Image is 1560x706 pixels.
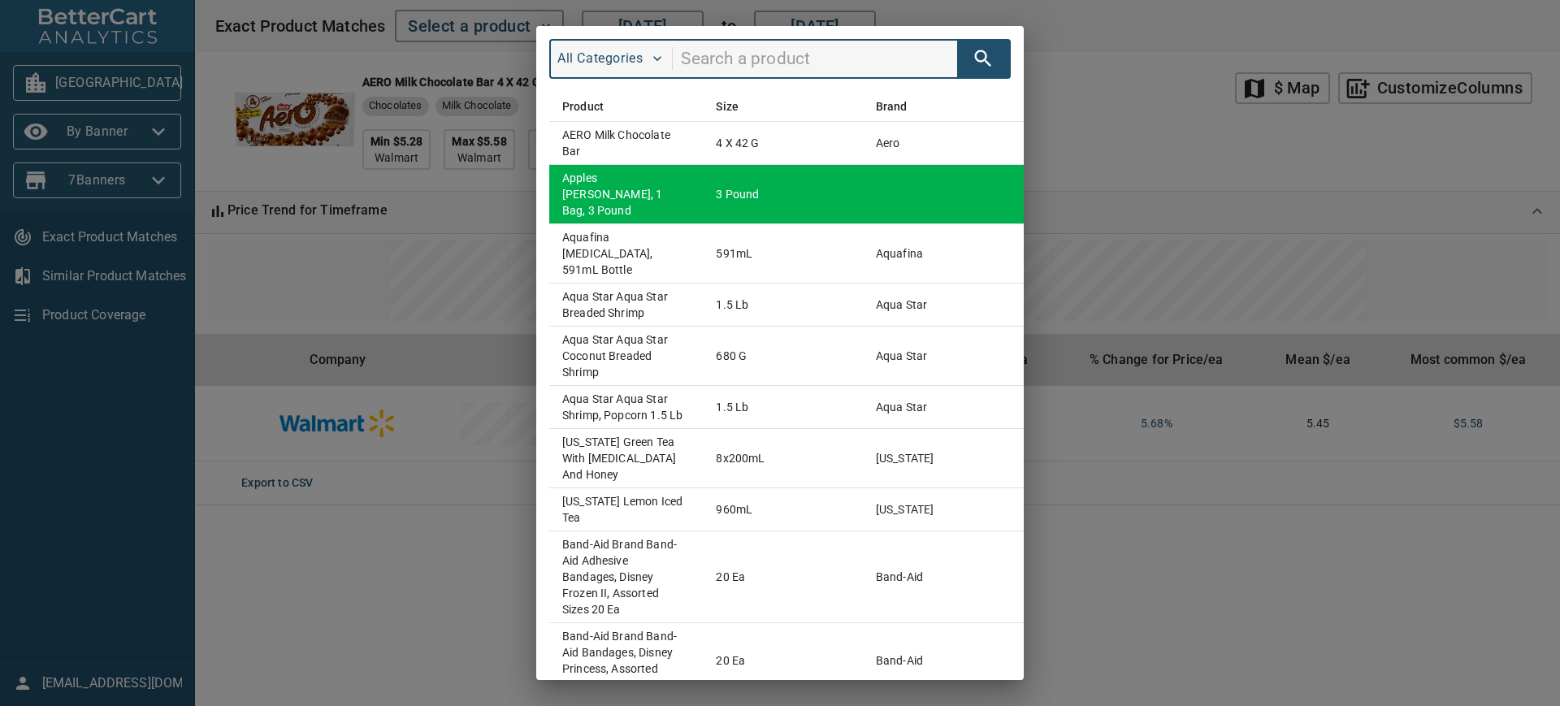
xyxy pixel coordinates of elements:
[551,44,669,73] button: All Categories
[876,654,923,667] span: band-aid
[549,488,703,531] td: [US_STATE] Lemon Iced Tea
[549,531,703,623] td: Band-Aid Brand Band-Aid Adhesive Bandages, Disney Frozen II, Assorted Sizes 20 ea
[549,386,703,429] td: Aqua Star Aqua Star Shrimp, Popcorn 1.5 lb
[681,44,957,75] input: search
[716,503,752,516] span: 960mL
[965,41,1002,77] button: search
[549,164,703,223] td: Apples [PERSON_NAME], 1 bag, 3 Pound
[549,623,703,699] td: Band-Aid Brand Band-Aid Bandages, Disney Princess, Assorted Sizes 20 ea
[703,92,862,122] th: Size
[876,298,927,311] span: aqua star
[549,326,703,385] td: Aqua Star Aqua Star Coconut Breaded Shrimp
[549,429,703,488] td: [US_STATE] Green Tea with [MEDICAL_DATA] and Honey
[876,401,927,414] span: aqua star
[716,401,748,414] span: 1.5 lb
[549,283,703,326] td: Aqua Star Aqua Star Breaded Shrimp
[863,92,1104,122] th: Brand
[876,503,934,516] span: [US_STATE]
[549,121,703,164] td: AERO Milk Chocolate bar
[876,452,934,465] span: [US_STATE]
[876,247,923,260] span: aquafina
[716,570,745,583] span: 20 ea
[716,452,765,465] span: 8x200mL
[557,49,662,68] span: All Categories
[876,570,923,583] span: band-aid
[876,136,900,149] span: aero
[716,298,748,311] span: 1.5 lb
[716,247,752,260] span: 591mL
[876,349,927,362] span: aqua star
[549,92,703,122] th: Product
[716,188,759,201] span: 3 Pound
[716,349,747,362] span: 680 g
[716,136,759,149] span: 4 x 42 g
[716,654,745,667] span: 20 ea
[549,223,703,283] td: Aquafina [MEDICAL_DATA], 591mL Bottle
